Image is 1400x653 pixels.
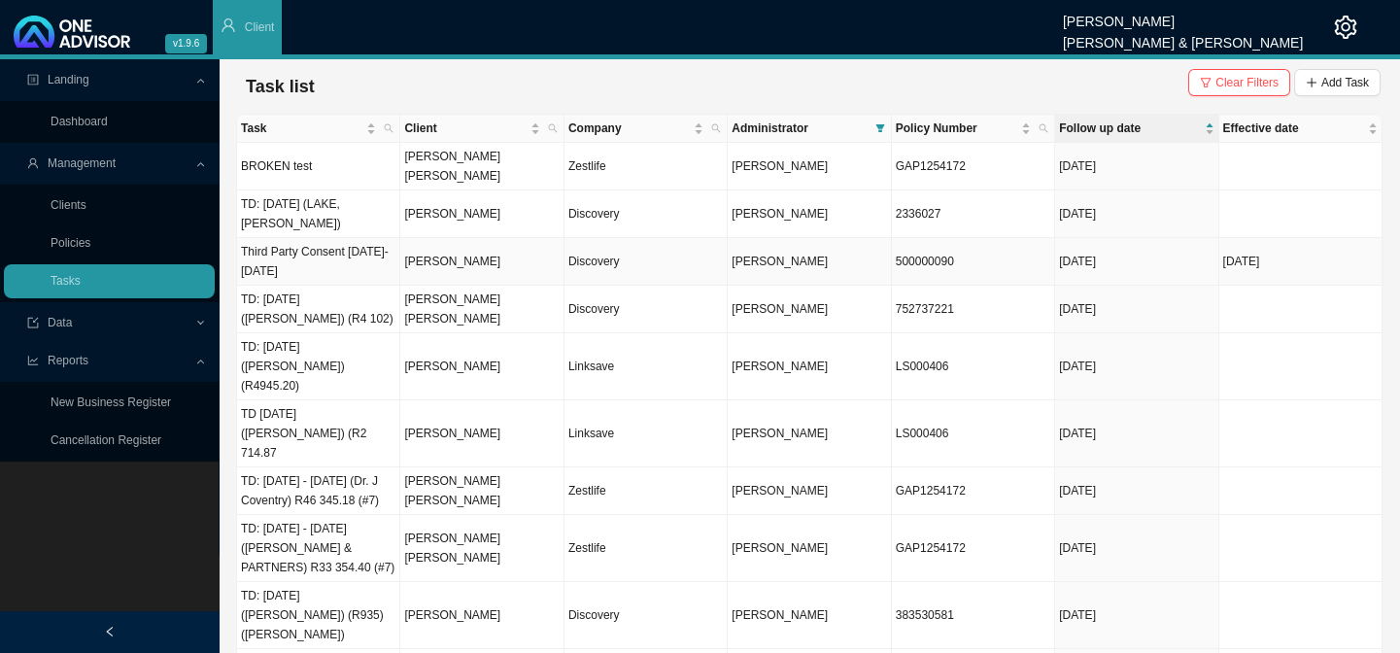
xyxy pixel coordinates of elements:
td: [PERSON_NAME] [400,333,563,400]
span: search [548,123,558,133]
span: [PERSON_NAME] [732,484,828,498]
span: Effective date [1223,119,1364,138]
span: Client [404,119,526,138]
span: [PERSON_NAME] [732,302,828,316]
td: Discovery [564,238,728,286]
span: filter [875,123,885,133]
div: [PERSON_NAME] & [PERSON_NAME] [1063,26,1303,48]
td: TD: [DATE] - [DATE] (Dr. J Coventry) R46 345.18 (#7) [237,467,400,515]
td: Discovery [564,190,728,238]
span: Administrator [732,119,867,138]
td: Third Party Consent [DATE]-[DATE] [237,238,400,286]
th: Client [400,115,563,143]
span: Task list [246,77,315,96]
th: Effective date [1219,115,1383,143]
td: [PERSON_NAME] [400,582,563,649]
span: search [544,115,562,142]
td: [DATE] [1055,467,1218,515]
th: Task [237,115,400,143]
a: Policies [51,236,90,250]
span: Landing [48,73,89,86]
span: [PERSON_NAME] [732,608,828,622]
td: TD: [DATE] ([PERSON_NAME]) (R935) ([PERSON_NAME]) [237,582,400,649]
td: 2336027 [892,190,1055,238]
span: plus [1306,77,1317,88]
div: [PERSON_NAME] [1063,5,1303,26]
span: search [384,123,393,133]
td: [PERSON_NAME] [PERSON_NAME] [400,143,563,190]
a: Cancellation Register [51,433,161,447]
span: setting [1334,16,1357,39]
span: [PERSON_NAME] [732,427,828,440]
span: v1.9.6 [165,34,207,53]
span: [PERSON_NAME] [732,541,828,555]
span: left [104,626,116,637]
span: search [707,115,725,142]
td: TD: [DATE] ([PERSON_NAME]) (R4 102) [237,286,400,333]
td: [PERSON_NAME] [400,400,563,467]
th: Policy Number [892,115,1055,143]
td: BROKEN test [237,143,400,190]
td: TD: [DATE] (LAKE,[PERSON_NAME]) [237,190,400,238]
td: Zestlife [564,467,728,515]
td: Discovery [564,286,728,333]
td: GAP1254172 [892,143,1055,190]
span: Task [241,119,362,138]
span: import [27,317,39,328]
span: Client [245,20,275,34]
span: search [1039,123,1048,133]
td: [DATE] [1055,190,1218,238]
td: [PERSON_NAME] [PERSON_NAME] [400,467,563,515]
td: [PERSON_NAME] [400,238,563,286]
td: [DATE] [1055,333,1218,400]
span: line-chart [27,355,39,366]
span: search [1035,115,1052,142]
span: [PERSON_NAME] [732,255,828,268]
td: TD: [DATE] - [DATE] ([PERSON_NAME] & PARTNERS) R33 354.40 (#7) [237,515,400,582]
td: [DATE] [1219,238,1383,286]
a: Clients [51,198,86,212]
td: 500000090 [892,238,1055,286]
td: [DATE] [1055,515,1218,582]
span: search [380,115,397,142]
td: Zestlife [564,143,728,190]
td: [DATE] [1055,143,1218,190]
span: Reports [48,354,88,367]
span: profile [27,74,39,86]
th: Company [564,115,728,143]
td: LS000406 [892,400,1055,467]
button: Add Task [1294,69,1381,96]
td: [DATE] [1055,400,1218,467]
span: Data [48,316,72,329]
td: Linksave [564,400,728,467]
span: Policy Number [896,119,1017,138]
td: Zestlife [564,515,728,582]
td: TD [DATE] ([PERSON_NAME]) (R2 714.87 [237,400,400,467]
span: Add Task [1321,73,1369,92]
span: user [221,17,236,33]
td: TD: [DATE] ([PERSON_NAME]) (R4945.20) [237,333,400,400]
td: [PERSON_NAME] [400,190,563,238]
td: 752737221 [892,286,1055,333]
span: [PERSON_NAME] [732,159,828,173]
span: filter [1200,77,1212,88]
span: Management [48,156,116,170]
span: filter [871,115,889,142]
td: LS000406 [892,333,1055,400]
button: Clear Filters [1188,69,1290,96]
img: 2df55531c6924b55f21c4cf5d4484680-logo-light.svg [14,16,130,48]
td: [PERSON_NAME] [PERSON_NAME] [400,286,563,333]
a: Tasks [51,274,81,288]
td: [DATE] [1055,238,1218,286]
span: user [27,157,39,169]
span: Clear Filters [1215,73,1279,92]
span: Follow up date [1059,119,1200,138]
td: [DATE] [1055,582,1218,649]
span: search [711,123,721,133]
td: [PERSON_NAME] [PERSON_NAME] [400,515,563,582]
td: GAP1254172 [892,467,1055,515]
td: 383530581 [892,582,1055,649]
span: [PERSON_NAME] [732,360,828,373]
a: Dashboard [51,115,108,128]
span: Company [568,119,690,138]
